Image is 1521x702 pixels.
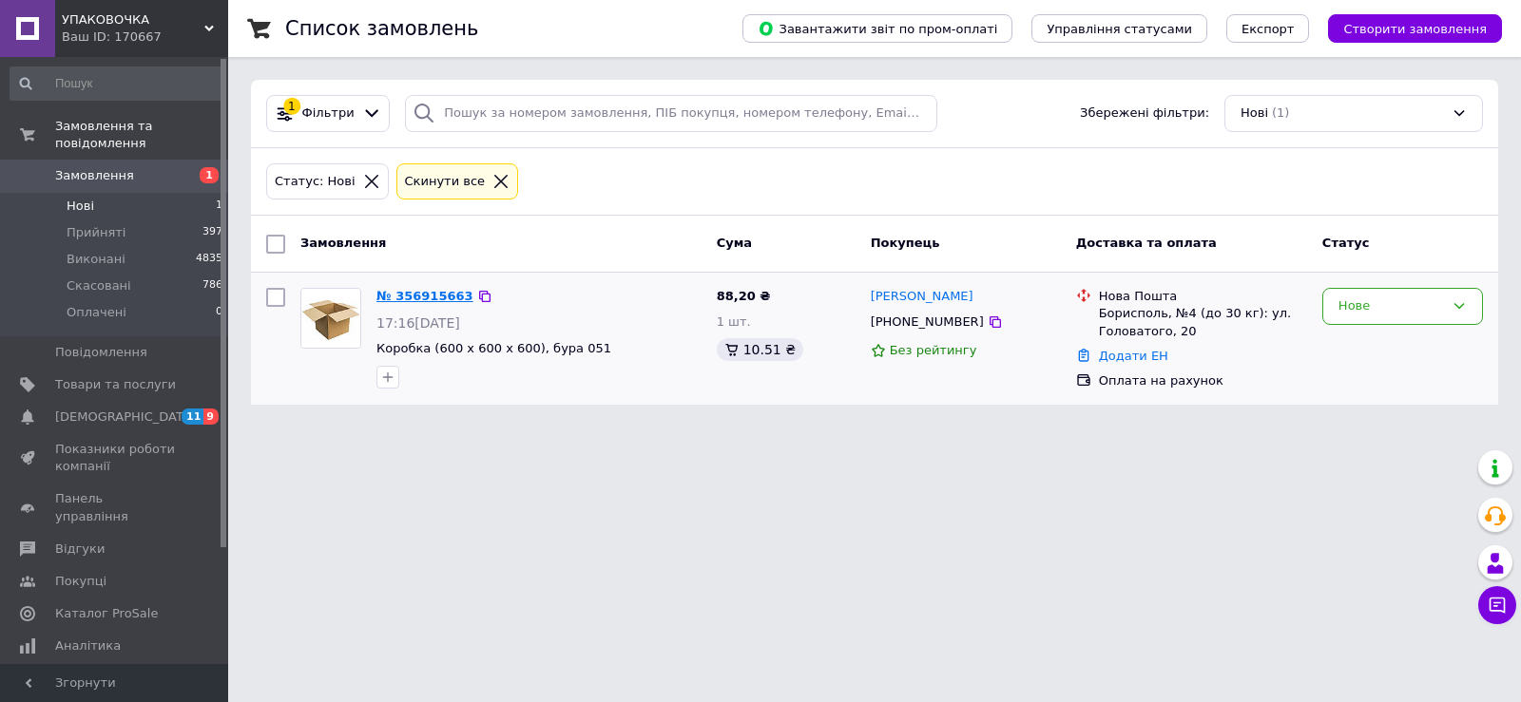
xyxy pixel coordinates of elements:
span: Відгуки [55,541,105,558]
div: Борисполь, №4 (до 30 кг): ул. Головатого, 20 [1099,305,1307,339]
span: Доставка та оплата [1076,236,1217,250]
span: 1 шт. [717,314,751,329]
span: Товари та послуги [55,376,176,393]
button: Створити замовлення [1328,14,1502,43]
span: 4835 [196,251,222,268]
span: (1) [1272,105,1289,120]
input: Пошук [10,66,224,101]
a: Створити замовлення [1309,21,1502,35]
button: Експорт [1226,14,1310,43]
span: Скасовані [67,277,131,294]
div: Cкинути все [401,172,490,192]
div: Нове [1338,296,1444,316]
span: Завантажити звіт по пром-оплаті [758,20,997,37]
span: Прийняті [67,224,125,241]
span: 9 [203,408,219,425]
span: 1 [200,167,219,183]
span: Нові [1241,104,1268,123]
img: Фото товару [301,289,360,348]
input: Пошук за номером замовлення, ПІБ покупця, номером телефону, Email, номером накладної [405,95,937,132]
span: Повідомлення [55,344,147,361]
button: Управління статусами [1031,14,1207,43]
span: Оплачені [67,304,126,321]
span: Експорт [1242,22,1295,36]
span: Показники роботи компанії [55,441,176,475]
div: Ваш ID: 170667 [62,28,228,46]
a: Коробка (600 х 600 х 600), бура 051 [376,341,611,355]
span: Збережені фільтри: [1080,104,1209,123]
span: Статус [1322,236,1370,250]
div: Нова Пошта [1099,288,1307,305]
span: Покупець [871,236,940,250]
a: [PERSON_NAME] [871,288,973,306]
button: Чат з покупцем [1478,586,1516,624]
span: 1 [216,198,222,215]
div: Статус: Нові [271,172,359,192]
div: [PHONE_NUMBER] [867,310,988,334]
span: Нові [67,198,94,215]
span: Cума [717,236,752,250]
h1: Список замовлень [285,17,478,40]
span: Виконані [67,251,125,268]
div: Оплата на рахунок [1099,372,1307,389]
span: 88,20 ₴ [717,289,771,303]
span: Фільтри [302,104,355,123]
span: Аналітика [55,637,121,655]
span: 786 [202,277,222,294]
span: Без рейтингу [890,343,977,357]
span: 397 [202,224,222,241]
span: Каталог ProSale [55,605,158,622]
span: [DEMOGRAPHIC_DATA] [55,408,196,426]
span: Покупці [55,573,106,590]
span: 0 [216,304,222,321]
span: 11 [182,408,203,425]
button: Завантажити звіт по пром-оплаті [742,14,1012,43]
div: 1 [283,98,300,115]
a: Додати ЕН [1099,349,1168,363]
a: № 356915663 [376,289,473,303]
span: Панель управління [55,490,176,524]
span: Управління статусами [1047,22,1192,36]
span: УПАКОВОЧКА [62,11,204,28]
div: 10.51 ₴ [717,338,803,361]
span: 17:16[DATE] [376,315,460,331]
a: Фото товару [300,288,361,349]
span: Замовлення [55,167,134,184]
span: Створити замовлення [1343,22,1487,36]
span: Замовлення та повідомлення [55,118,228,152]
span: Замовлення [300,236,386,250]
